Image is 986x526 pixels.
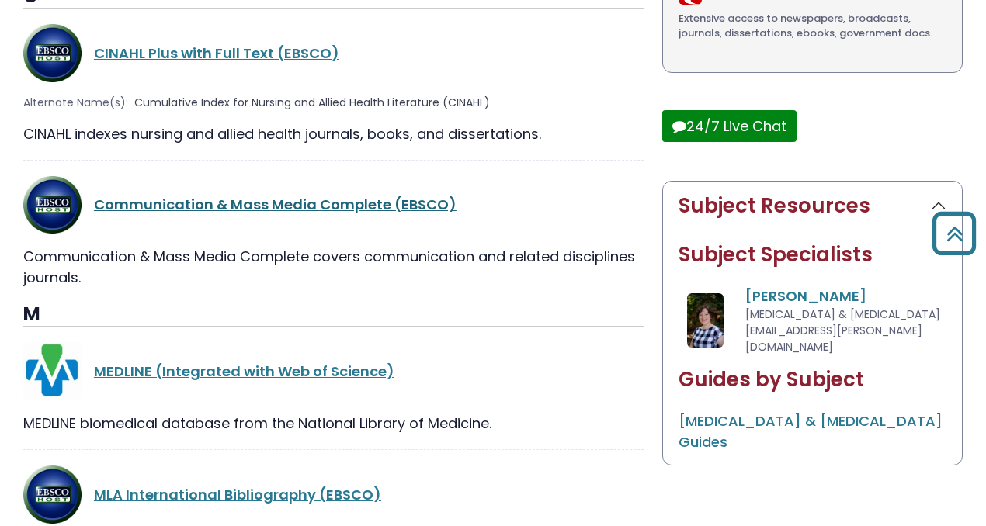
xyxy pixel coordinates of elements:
[663,182,962,230] button: Subject Resources
[745,286,866,306] a: [PERSON_NAME]
[94,195,457,214] a: Communication & Mass Media Complete (EBSCO)
[23,303,644,327] h3: M
[662,110,797,142] button: 24/7 Live Chat
[134,95,490,111] span: Cumulative Index for Nursing and Allied Health Literature (CINAHL)
[745,323,922,355] span: [EMAIL_ADDRESS][PERSON_NAME][DOMAIN_NAME]
[679,243,946,267] h2: Subject Specialists
[687,293,724,348] img: Amanda Matthysse
[23,413,644,434] div: MEDLINE biomedical database from the National Library of Medicine.
[679,11,946,41] div: Extensive access to newspapers, broadcasts, journals, dissertations, ebooks, government docs.
[679,368,946,392] h2: Guides by Subject
[23,95,128,111] span: Alternate Name(s):
[94,362,394,381] a: MEDLINE (Integrated with Web of Science)
[23,123,644,144] div: CINAHL indexes nursing and allied health journals, books, and dissertations.
[94,485,381,504] a: MLA International Bibliography (EBSCO)
[926,219,982,247] a: Back to Top
[23,246,644,288] div: Communication & Mass Media Complete covers communication and related disciplines journals.
[745,306,940,322] span: [MEDICAL_DATA] & [MEDICAL_DATA]
[679,411,943,452] a: [MEDICAL_DATA] & [MEDICAL_DATA] Guides
[94,43,339,63] a: CINAHL Plus with Full Text (EBSCO)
